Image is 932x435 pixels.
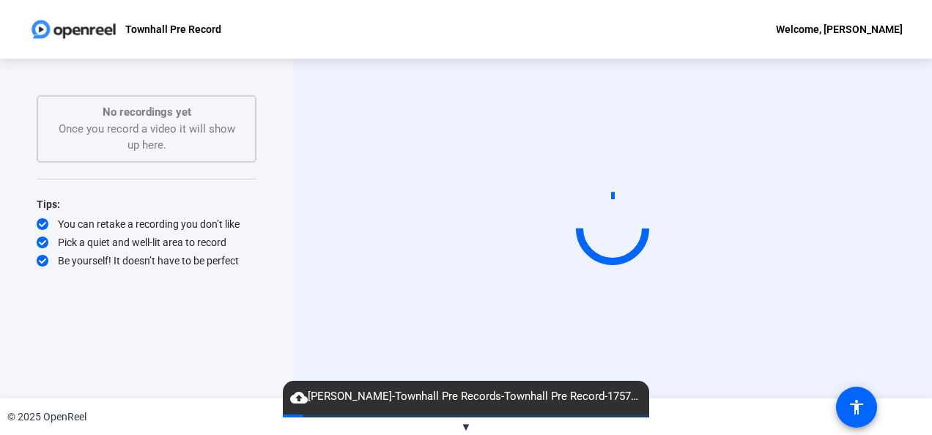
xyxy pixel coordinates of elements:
[848,398,865,416] mat-icon: accessibility
[37,217,256,231] div: You can retake a recording you don’t like
[37,235,256,250] div: Pick a quiet and well-lit area to record
[776,21,903,38] div: Welcome, [PERSON_NAME]
[37,196,256,213] div: Tips:
[7,409,86,425] div: © 2025 OpenReel
[37,253,256,268] div: Be yourself! It doesn’t have to be perfect
[283,388,649,406] span: [PERSON_NAME]-Townhall Pre Records-Townhall Pre Record-1757409861336-webcam
[290,389,308,406] mat-icon: cloud_upload
[53,104,240,154] div: Once you record a video it will show up here.
[29,15,118,44] img: OpenReel logo
[53,104,240,121] p: No recordings yet
[461,420,472,434] span: ▼
[125,21,221,38] p: Townhall Pre Record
